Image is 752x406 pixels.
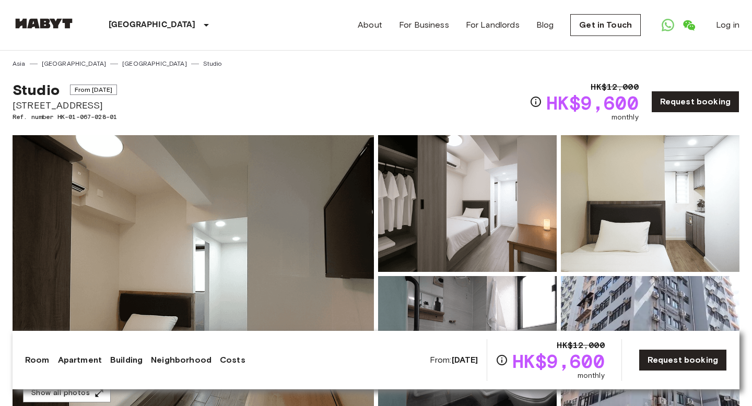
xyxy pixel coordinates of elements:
[578,371,605,381] span: monthly
[716,19,739,31] a: Log in
[639,349,727,371] a: Request booking
[13,81,60,99] span: Studio
[678,15,699,35] a: Open WeChat
[378,135,557,272] img: Picture of unit HK-01-067-028-01
[220,354,245,366] a: Costs
[151,354,211,366] a: Neighborhood
[25,354,50,366] a: Room
[58,354,102,366] a: Apartment
[70,85,118,95] span: From [DATE]
[466,19,520,31] a: For Landlords
[591,81,638,93] span: HK$12,000
[557,339,604,352] span: HK$12,000
[358,19,382,31] a: About
[452,355,478,365] b: [DATE]
[512,352,605,371] span: HK$9,600
[23,384,111,403] button: Show all photos
[399,19,449,31] a: For Business
[561,135,739,272] img: Picture of unit HK-01-067-028-01
[530,95,542,108] svg: Check cost overview for full price breakdown. Please note that discounts apply to new joiners onl...
[122,59,187,68] a: [GEOGRAPHIC_DATA]
[13,59,26,68] a: Asia
[430,354,478,366] span: From:
[109,19,196,31] p: [GEOGRAPHIC_DATA]
[203,59,222,68] a: Studio
[13,112,117,122] span: Ref. number HK-01-067-028-01
[570,14,641,36] a: Get in Touch
[536,19,554,31] a: Blog
[496,354,508,366] svg: Check cost overview for full price breakdown. Please note that discounts apply to new joiners onl...
[110,354,143,366] a: Building
[13,99,117,112] span: [STREET_ADDRESS]
[546,93,639,112] span: HK$9,600
[42,59,107,68] a: [GEOGRAPHIC_DATA]
[13,18,75,29] img: Habyt
[657,15,678,35] a: Open WhatsApp
[651,91,739,113] a: Request booking
[612,112,639,123] span: monthly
